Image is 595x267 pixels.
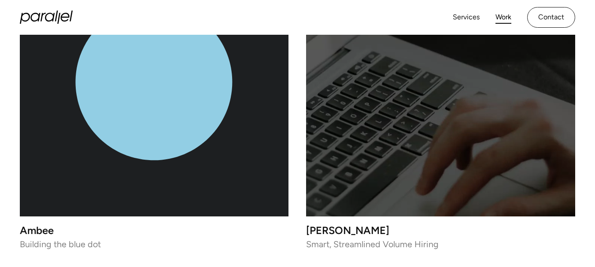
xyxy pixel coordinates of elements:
a: Work [495,11,511,24]
p: Building the blue dot [20,241,288,248]
p: Smart, Streamlined Volume Hiring [306,241,575,248]
a: Services [453,11,480,24]
a: Contact [527,7,575,28]
h3: Ambee [20,227,288,234]
h3: [PERSON_NAME] [306,227,575,234]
